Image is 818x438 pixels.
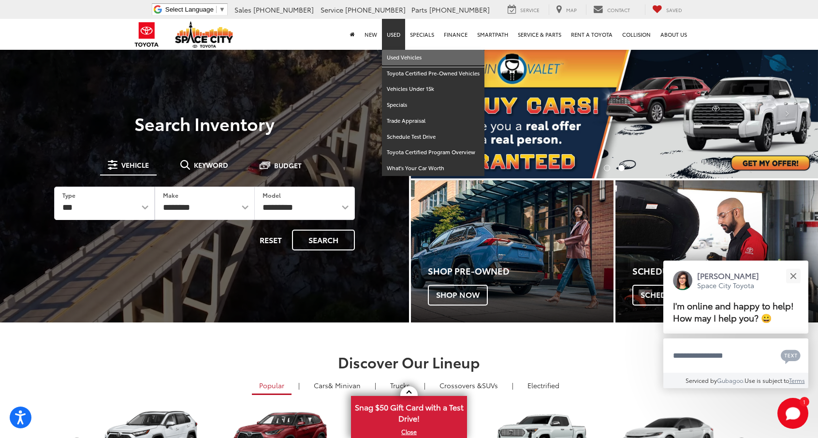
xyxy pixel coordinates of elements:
[352,397,466,426] span: Snag $50 Gift Card with a Test Drive!
[382,66,484,82] a: Toyota Certified Pre-Owned Vehicles
[663,261,808,388] div: Close[PERSON_NAME]Space City ToyotaI'm online and happy to help! How may I help you? 😀Type your m...
[607,6,630,14] span: Contact
[663,338,808,373] textarea: Type your message
[777,398,808,429] button: Toggle Chat Window
[666,6,682,14] span: Saved
[251,230,290,250] button: Reset
[121,161,149,168] span: Vehicle
[165,6,225,13] a: Select Language​
[778,345,803,366] button: Chat with SMS
[513,19,566,50] a: Service & Parts
[656,19,692,50] a: About Us
[783,265,803,286] button: Close
[615,180,818,322] div: Toyota
[411,48,818,178] div: carousel slide number 2 of 2
[345,5,406,15] span: [PHONE_NUMBER]
[781,349,801,364] svg: Text
[165,6,214,13] span: Select Language
[129,19,165,50] img: Toyota
[789,376,805,384] a: Terms
[263,191,281,199] label: Model
[411,48,818,178] img: We Buy Cars
[757,68,818,159] button: Click to view next picture.
[777,398,808,429] svg: Start Chat
[432,377,505,394] a: SUVs
[382,145,484,161] a: Toyota Certified Program Overview
[686,376,717,384] span: Serviced by
[604,165,610,171] li: Go to slide number 1.
[382,113,484,129] a: Trade Appraisal
[234,5,251,15] span: Sales
[632,266,818,276] h4: Schedule Service
[472,19,513,50] a: SmartPath
[163,191,178,199] label: Make
[321,5,343,15] span: Service
[307,377,368,394] a: Cars
[673,299,794,324] span: I'm online and happy to help! How may I help you? 😀
[803,399,805,404] span: 1
[566,6,577,14] span: Map
[41,114,368,133] h3: Search Inventory
[175,21,233,48] img: Space City Toyota
[274,162,302,169] span: Budget
[645,4,689,15] a: My Saved Vehicles
[697,270,759,281] p: [PERSON_NAME]
[194,161,228,168] span: Keyword
[520,6,540,14] span: Service
[382,81,484,97] a: Vehicles Under 15k
[422,380,428,390] li: |
[405,19,439,50] a: Specials
[219,6,225,13] span: ▼
[439,380,482,390] span: Crossovers &
[566,19,617,50] a: Rent a Toyota
[411,48,818,178] section: Carousel section with vehicle pictures - may contain disclaimers.
[68,354,750,370] h2: Discover Our Lineup
[372,380,379,390] li: |
[428,285,488,305] span: Shop Now
[296,380,302,390] li: |
[632,285,711,305] span: Schedule Now
[745,376,789,384] span: Use is subject to
[617,19,656,50] a: Collision
[253,5,314,15] span: [PHONE_NUMBER]
[383,377,417,394] a: Trucks
[382,50,484,66] a: Used Vehicles
[697,281,759,290] p: Space City Toyota
[382,19,405,50] a: Used
[382,161,484,176] a: What's Your Car Worth
[586,4,637,15] a: Contact
[216,6,217,13] span: ​
[252,377,292,395] a: Popular
[345,19,360,50] a: Home
[717,376,745,384] a: Gubagoo.
[428,266,613,276] h4: Shop Pre-Owned
[382,129,484,145] a: Schedule Test Drive
[615,180,818,322] a: Schedule Service Schedule Now
[411,180,613,322] div: Toyota
[510,380,516,390] li: |
[360,19,382,50] a: New
[520,377,567,394] a: Electrified
[549,4,584,15] a: Map
[618,165,625,171] li: Go to slide number 2.
[62,191,75,199] label: Type
[439,19,472,50] a: Finance
[328,380,361,390] span: & Minivan
[411,180,613,322] a: Shop Pre-Owned Shop Now
[411,5,427,15] span: Parts
[429,5,490,15] span: [PHONE_NUMBER]
[292,230,355,250] button: Search
[500,4,547,15] a: Service
[382,97,484,113] a: Specials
